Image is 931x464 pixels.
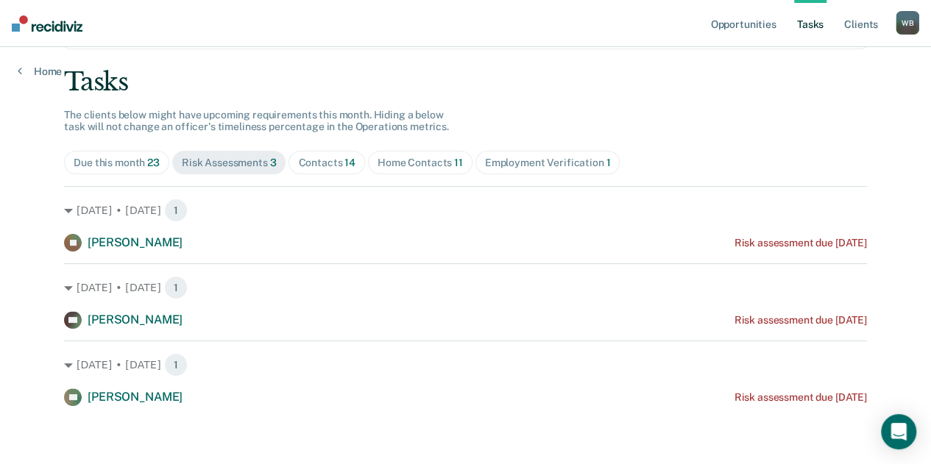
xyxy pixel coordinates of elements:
[164,276,188,299] span: 1
[734,314,866,326] div: Risk assessment due [DATE]
[164,353,188,376] span: 1
[64,276,867,299] div: [DATE] • [DATE] 1
[298,157,355,169] div: Contacts
[270,157,277,168] span: 3
[881,414,916,449] div: Open Intercom Messenger
[12,15,82,32] img: Recidiviz
[147,157,160,168] span: 23
[734,237,866,249] div: Risk assessment due [DATE]
[378,157,463,169] div: Home Contacts
[164,199,188,222] span: 1
[734,391,866,404] div: Risk assessment due [DATE]
[485,157,611,169] div: Employment Verification
[64,353,867,376] div: [DATE] • [DATE] 1
[454,157,463,168] span: 11
[74,157,160,169] div: Due this month
[344,157,355,168] span: 14
[896,11,919,35] button: WB
[88,235,183,249] span: [PERSON_NAME]
[64,67,867,97] div: Tasks
[896,11,919,35] div: W B
[88,313,183,326] span: [PERSON_NAME]
[182,157,277,169] div: Risk Assessments
[88,390,183,404] span: [PERSON_NAME]
[64,109,449,133] span: The clients below might have upcoming requirements this month. Hiding a below task will not chang...
[64,199,867,222] div: [DATE] • [DATE] 1
[18,65,62,78] a: Home
[606,157,610,168] span: 1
